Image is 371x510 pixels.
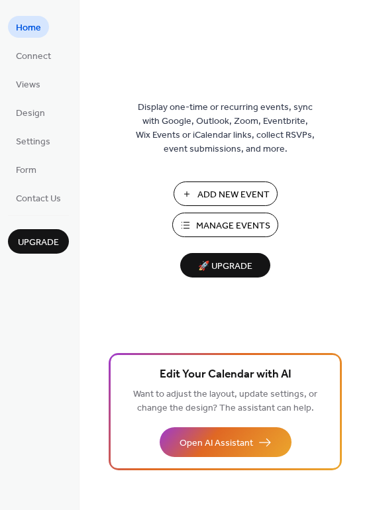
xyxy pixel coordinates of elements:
[8,101,53,123] a: Design
[188,258,262,276] span: 🚀 Upgrade
[16,78,40,92] span: Views
[180,253,270,278] button: 🚀 Upgrade
[16,192,61,206] span: Contact Us
[174,181,278,206] button: Add New Event
[16,135,50,149] span: Settings
[180,436,253,450] span: Open AI Assistant
[16,107,45,121] span: Design
[196,219,270,233] span: Manage Events
[160,366,291,384] span: Edit Your Calendar with AI
[133,385,317,417] span: Want to adjust the layout, update settings, or change the design? The assistant can help.
[8,187,69,209] a: Contact Us
[16,164,36,178] span: Form
[8,130,58,152] a: Settings
[16,21,41,35] span: Home
[160,427,291,457] button: Open AI Assistant
[136,101,315,156] span: Display one-time or recurring events, sync with Google, Outlook, Zoom, Eventbrite, Wix Events or ...
[8,44,59,66] a: Connect
[172,213,278,237] button: Manage Events
[16,50,51,64] span: Connect
[8,73,48,95] a: Views
[8,16,49,38] a: Home
[8,158,44,180] a: Form
[18,236,59,250] span: Upgrade
[197,188,270,202] span: Add New Event
[8,229,69,254] button: Upgrade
